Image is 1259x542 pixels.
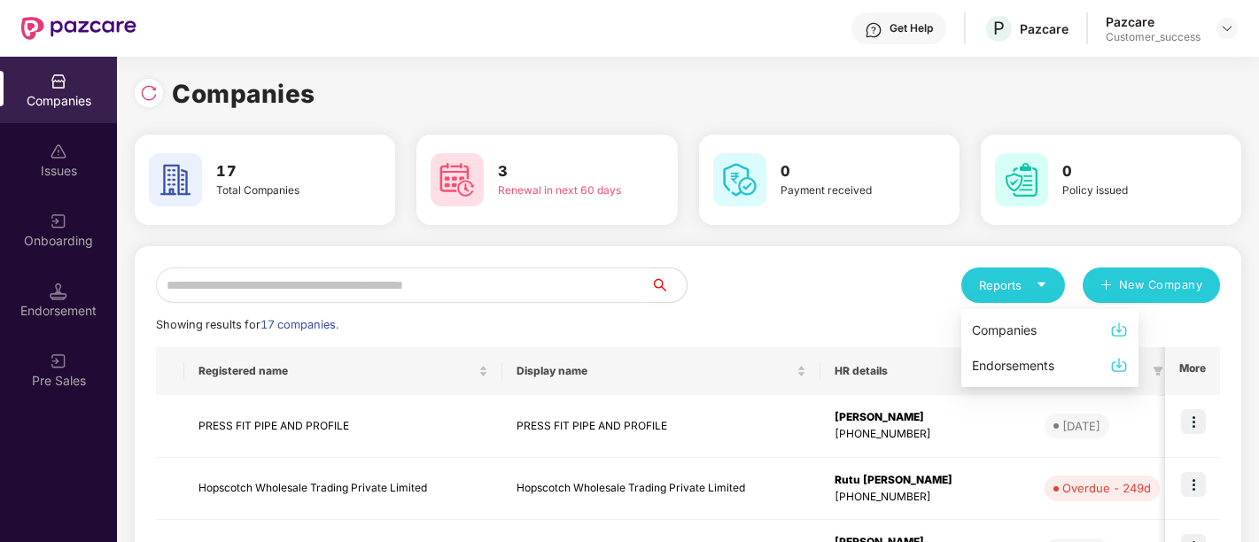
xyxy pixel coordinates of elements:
img: svg+xml;base64,PHN2ZyB3aWR0aD0iMjAiIGhlaWdodD0iMjAiIHZpZXdCb3g9IjAgMCAyMCAyMCIgZmlsbD0ibm9uZSIgeG... [50,213,67,230]
img: svg+xml;base64,PHN2ZyBpZD0iSXNzdWVzX2Rpc2FibGVkIiB4bWxucz0iaHR0cDovL3d3dy53My5vcmcvMjAwMC9zdmciIH... [50,143,67,160]
span: filter [1149,360,1167,382]
th: HR details [820,347,1030,395]
img: svg+xml;base64,PHN2ZyBpZD0iRHJvcGRvd24tMzJ4MzIiIHhtbG5zPSJodHRwOi8vd3d3LnczLm9yZy8yMDAwL3N2ZyIgd2... [1220,21,1234,35]
span: New Company [1119,276,1203,294]
span: 17 companies. [260,318,338,331]
div: Policy issued [1062,182,1192,199]
h3: 0 [1062,160,1192,183]
td: Hopscotch Wholesale Trading Private Limited [184,458,502,521]
div: Payment received [781,182,910,199]
img: svg+xml;base64,PHN2ZyB3aWR0aD0iMTQuNSIgaGVpZ2h0PSIxNC41IiB2aWV3Qm94PSIwIDAgMTYgMTYiIGZpbGw9Im5vbm... [50,283,67,300]
td: PRESS FIT PIPE AND PROFILE [502,395,820,458]
div: Customer_success [1106,30,1201,44]
th: More [1165,347,1220,395]
span: P [993,18,1005,39]
span: Display name [517,364,793,378]
div: Pazcare [1106,13,1201,30]
div: Total Companies [216,182,346,199]
img: svg+xml;base64,PHN2ZyB3aWR0aD0iMjAiIGhlaWdodD0iMjAiIHZpZXdCb3g9IjAgMCAyMCAyMCIgZmlsbD0ibm9uZSIgeG... [50,352,67,370]
div: Reports [979,276,1047,294]
div: [PHONE_NUMBER] [835,489,1016,506]
div: Endorsements [972,356,1054,376]
span: filter [1153,366,1163,376]
img: svg+xml;base64,PHN2ZyBpZD0iQ29tcGFuaWVzIiB4bWxucz0iaHR0cDovL3d3dy53My5vcmcvMjAwMC9zdmciIHdpZHRoPS... [50,73,67,90]
img: svg+xml;base64,PHN2ZyB4bWxucz0iaHR0cDovL3d3dy53My5vcmcvMjAwMC9zdmciIHdpZHRoPSI2MCIgaGVpZ2h0PSI2MC... [149,153,202,206]
div: Get Help [890,21,933,35]
button: search [650,267,688,303]
div: [PERSON_NAME] [835,409,1016,426]
img: svg+xml;base64,PHN2ZyBpZD0iRG93bmxvYWQtMzJ4MzIiIHhtbG5zPSJodHRwOi8vd3d3LnczLm9yZy8yMDAwL3N2ZyIgd2... [1110,321,1128,338]
div: [DATE] [1062,417,1100,435]
img: New Pazcare Logo [21,17,136,40]
button: plusNew Company [1083,267,1220,303]
span: plus [1100,279,1112,293]
img: icon [1181,409,1206,434]
td: Hopscotch Wholesale Trading Private Limited [502,458,820,521]
span: Showing results for [156,318,338,331]
div: Renewal in next 60 days [498,182,627,199]
img: svg+xml;base64,PHN2ZyB4bWxucz0iaHR0cDovL3d3dy53My5vcmcvMjAwMC9zdmciIHdpZHRoPSI2MCIgaGVpZ2h0PSI2MC... [713,153,766,206]
img: svg+xml;base64,PHN2ZyBpZD0iRG93bmxvYWQtMzJ4MzIiIHhtbG5zPSJodHRwOi8vd3d3LnczLm9yZy8yMDAwL3N2ZyIgd2... [1110,356,1128,374]
span: Registered name [198,364,475,378]
td: PRESS FIT PIPE AND PROFILE [184,395,502,458]
img: svg+xml;base64,PHN2ZyB4bWxucz0iaHR0cDovL3d3dy53My5vcmcvMjAwMC9zdmciIHdpZHRoPSI2MCIgaGVpZ2h0PSI2MC... [995,153,1048,206]
div: [PHONE_NUMBER] [835,426,1016,443]
div: Overdue - 249d [1062,479,1151,497]
img: svg+xml;base64,PHN2ZyBpZD0iUmVsb2FkLTMyeDMyIiB4bWxucz0iaHR0cDovL3d3dy53My5vcmcvMjAwMC9zdmciIHdpZH... [140,84,158,102]
div: Pazcare [1020,20,1069,37]
span: search [650,278,687,292]
h3: 3 [498,160,627,183]
img: svg+xml;base64,PHN2ZyB4bWxucz0iaHR0cDovL3d3dy53My5vcmcvMjAwMC9zdmciIHdpZHRoPSI2MCIgaGVpZ2h0PSI2MC... [431,153,484,206]
h3: 17 [216,160,346,183]
img: svg+xml;base64,PHN2ZyBpZD0iSGVscC0zMngzMiIgeG1sbnM9Imh0dHA6Ly93d3cudzMub3JnLzIwMDAvc3ZnIiB3aWR0aD... [865,21,882,39]
th: Registered name [184,347,502,395]
th: Display name [502,347,820,395]
h1: Companies [172,74,315,113]
h3: 0 [781,160,910,183]
img: icon [1181,472,1206,497]
span: caret-down [1036,279,1047,290]
div: Rutu [PERSON_NAME] [835,472,1016,489]
div: Companies [972,321,1037,340]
